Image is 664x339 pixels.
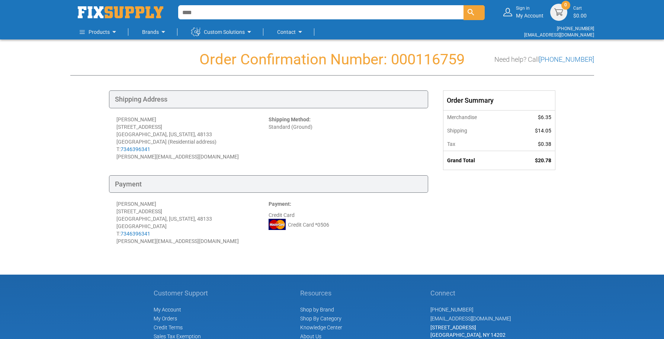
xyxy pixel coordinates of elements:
span: $0.38 [538,141,551,147]
h5: Resources [300,290,342,297]
span: Credit Terms [154,324,183,330]
h1: Order Confirmation Number: 000116759 [70,51,594,68]
span: $14.05 [535,128,551,134]
a: [EMAIL_ADDRESS][DOMAIN_NAME] [524,32,594,38]
h5: Connect [430,290,511,297]
a: 7346396341 [121,146,150,152]
span: 0 [564,2,567,8]
a: [PHONE_NUMBER] [557,26,594,31]
span: Credit Card *0506 [288,221,329,228]
strong: Shipping Method: [269,116,311,122]
strong: Grand Total [447,157,475,163]
div: Standard (Ground) [269,116,421,160]
div: My Account [516,5,543,19]
div: Credit Card [269,200,421,245]
a: Knowledge Center [300,324,342,330]
span: [STREET_ADDRESS] [GEOGRAPHIC_DATA], NY 14202 [430,324,506,338]
span: My Account [154,307,181,313]
strong: Payment: [269,201,291,207]
th: Shipping [443,124,511,137]
th: Merchandise [443,110,511,124]
div: [PERSON_NAME] [STREET_ADDRESS] [GEOGRAPHIC_DATA], [US_STATE], 48133 [GEOGRAPHIC_DATA] (Residentia... [116,116,269,160]
a: 7346396341 [121,231,150,237]
div: [PERSON_NAME] [STREET_ADDRESS] [GEOGRAPHIC_DATA], [US_STATE], 48133 [GEOGRAPHIC_DATA] T: [PERSON_... [116,200,269,245]
a: Contact [277,25,305,39]
a: store logo [78,6,163,18]
a: Custom Solutions [191,25,254,39]
h3: Need help? Call [494,56,594,63]
div: Order Summary [443,91,555,110]
h5: Customer Support [154,290,212,297]
div: Shipping Address [109,90,428,108]
a: [EMAIL_ADDRESS][DOMAIN_NAME] [430,316,511,322]
button: Search [463,5,485,20]
a: Products [80,25,119,39]
img: Fix Industrial Supply [78,6,163,18]
a: Shop by Brand [300,307,334,313]
div: Payment [109,175,428,193]
a: Brands [142,25,168,39]
a: [PHONE_NUMBER] [430,307,473,313]
img: MC [269,219,286,230]
small: Cart [573,5,587,12]
small: Sign in [516,5,543,12]
a: Shop By Category [300,316,341,322]
span: My Orders [154,316,177,322]
span: $0.00 [573,13,587,19]
a: [PHONE_NUMBER] [539,55,594,63]
span: $20.78 [535,157,551,163]
th: Tax [443,137,511,151]
span: $6.35 [538,114,551,120]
